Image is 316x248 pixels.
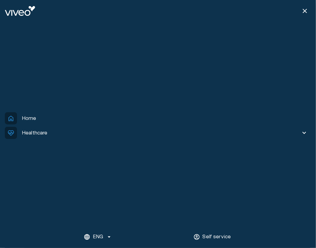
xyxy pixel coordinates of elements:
[93,233,103,241] p: ENG
[5,125,311,138] button: ecg_heartHealthcarekeyboard_arrow_down
[22,129,48,137] p: Healthcare
[5,111,311,123] button: homeHome
[22,115,36,122] p: Home
[5,112,17,124] span: home
[82,231,114,243] button: ENG
[301,129,308,137] span: keyboard_arrow_down
[191,231,234,243] button: Self service
[5,127,17,139] span: ecg_heart
[301,7,309,15] span: close
[299,5,311,17] button: Close menu
[203,233,231,241] p: Self service
[5,6,35,16] img: Viveo logo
